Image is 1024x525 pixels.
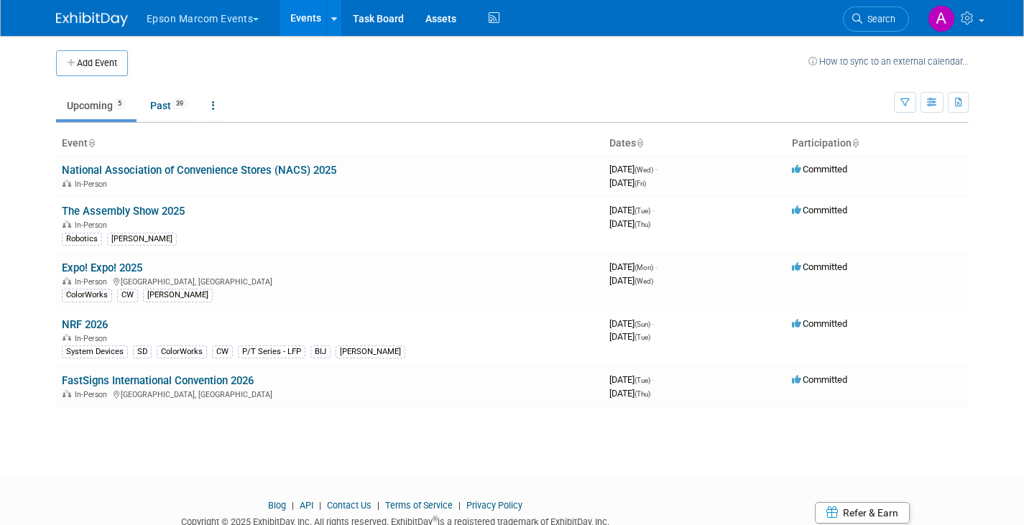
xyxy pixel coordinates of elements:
[792,318,847,329] span: Committed
[609,261,658,272] span: [DATE]
[843,6,909,32] a: Search
[63,220,71,228] img: In-Person Event
[288,500,297,511] span: |
[635,320,650,328] span: (Sun)
[852,137,859,149] a: Sort by Participation Type
[327,500,372,511] a: Contact Us
[268,500,286,511] a: Blog
[300,500,313,511] a: API
[635,207,650,215] span: (Tue)
[62,233,102,246] div: Robotics
[609,164,658,175] span: [DATE]
[385,500,453,511] a: Terms of Service
[635,220,650,228] span: (Thu)
[62,345,128,358] div: System Devices
[238,345,305,358] div: P/T Series - LFP
[609,177,646,188] span: [DATE]
[652,374,655,385] span: -
[635,277,653,285] span: (Wed)
[157,345,207,358] div: ColorWorks
[62,289,112,302] div: ColorWorks
[75,334,111,343] span: In-Person
[609,331,650,342] span: [DATE]
[172,98,188,109] span: 39
[62,261,142,274] a: Expo! Expo! 2025
[815,502,910,524] a: Refer & Earn
[56,131,604,156] th: Event
[63,334,71,341] img: In-Person Event
[792,374,847,385] span: Committed
[609,374,655,385] span: [DATE]
[792,205,847,215] span: Committed
[792,164,847,175] span: Committed
[652,318,655,329] span: -
[928,5,955,32] img: Alex Madrid
[609,218,650,229] span: [DATE]
[212,345,233,358] div: CW
[56,50,128,76] button: Add Event
[466,500,522,511] a: Privacy Policy
[62,374,254,387] a: FastSigns International Convention 2026
[107,233,177,246] div: [PERSON_NAME]
[88,137,95,149] a: Sort by Event Name
[792,261,847,272] span: Committed
[635,264,653,271] span: (Mon)
[336,345,405,358] div: [PERSON_NAME]
[609,275,653,286] span: [DATE]
[635,390,650,398] span: (Thu)
[635,333,650,341] span: (Tue)
[310,345,331,358] div: BIJ
[655,261,658,272] span: -
[117,289,138,302] div: CW
[374,500,383,511] span: |
[635,376,650,384] span: (Tue)
[609,318,655,329] span: [DATE]
[62,388,598,399] div: [GEOGRAPHIC_DATA], [GEOGRAPHIC_DATA]
[655,164,658,175] span: -
[114,98,126,109] span: 5
[75,220,111,230] span: In-Person
[63,277,71,284] img: In-Person Event
[808,56,969,67] a: How to sync to an external calendar...
[75,180,111,189] span: In-Person
[609,205,655,215] span: [DATE]
[62,275,598,287] div: [GEOGRAPHIC_DATA], [GEOGRAPHIC_DATA]
[604,131,786,156] th: Dates
[636,137,643,149] a: Sort by Start Date
[433,515,438,523] sup: ®
[635,180,646,187] span: (Fri)
[62,318,108,331] a: NRF 2026
[315,500,325,511] span: |
[63,180,71,187] img: In-Person Event
[62,205,185,218] a: The Assembly Show 2025
[133,345,152,358] div: SD
[455,500,464,511] span: |
[143,289,213,302] div: [PERSON_NAME]
[609,388,650,399] span: [DATE]
[139,92,198,119] a: Past39
[786,131,969,156] th: Participation
[75,390,111,399] span: In-Person
[635,166,653,174] span: (Wed)
[862,14,895,24] span: Search
[62,164,336,177] a: National Association of Convenience Stores (NACS) 2025
[652,205,655,215] span: -
[75,277,111,287] span: In-Person
[56,92,137,119] a: Upcoming5
[56,12,128,27] img: ExhibitDay
[63,390,71,397] img: In-Person Event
